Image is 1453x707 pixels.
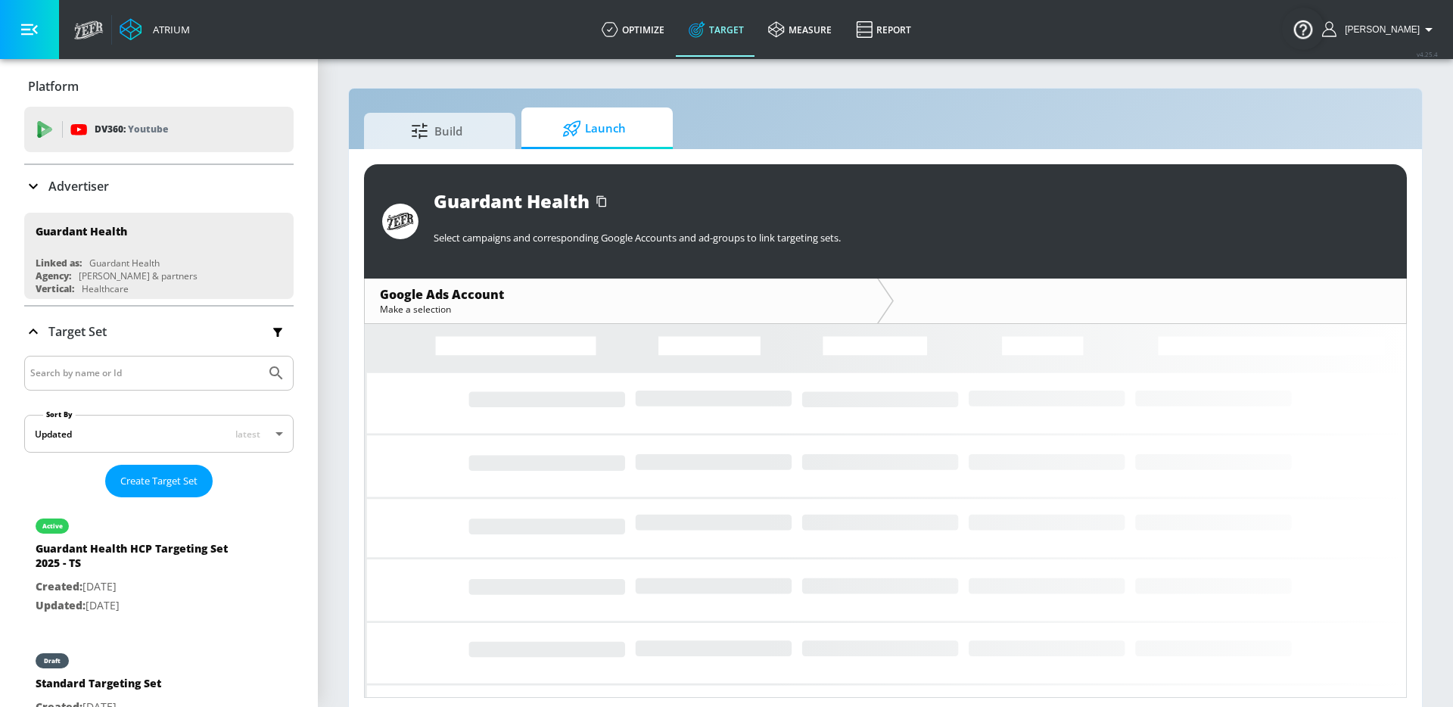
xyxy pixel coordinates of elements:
[677,2,756,57] a: Target
[1339,24,1420,35] span: login as: anthony.rios@zefr.com
[36,257,82,269] div: Linked as:
[36,224,127,238] div: Guardant Health
[36,541,247,578] div: Guardant Health HCP Targeting Set 2025 - TS
[36,578,247,596] p: [DATE]
[844,2,923,57] a: Report
[95,121,168,138] p: DV360:
[235,428,260,441] span: latest
[36,269,71,282] div: Agency:
[89,257,160,269] div: Guardant Health
[1322,20,1438,39] button: [PERSON_NAME]
[48,178,109,195] p: Advertiser
[434,188,590,213] div: Guardant Health
[537,111,652,147] span: Launch
[35,428,72,441] div: Updated
[434,231,1389,244] p: Select campaigns and corresponding Google Accounts and ad-groups to link targeting sets.
[380,286,862,303] div: Google Ads Account
[24,107,294,152] div: DV360: Youtube
[36,598,86,612] span: Updated:
[365,279,877,323] div: Google Ads AccountMake a selection
[105,465,213,497] button: Create Target Set
[1417,50,1438,58] span: v 4.25.4
[42,522,63,530] div: active
[44,657,61,665] div: draft
[590,2,677,57] a: optimize
[24,503,294,626] div: activeGuardant Health HCP Targeting Set 2025 - TSCreated:[DATE]Updated:[DATE]
[24,65,294,107] div: Platform
[48,323,107,340] p: Target Set
[24,213,294,299] div: Guardant HealthLinked as:Guardant HealthAgency:[PERSON_NAME] & partnersVertical:Healthcare
[128,121,168,137] p: Youtube
[380,303,862,316] div: Make a selection
[120,472,198,490] span: Create Target Set
[1282,8,1324,50] button: Open Resource Center
[24,165,294,207] div: Advertiser
[82,282,129,295] div: Healthcare
[120,18,190,41] a: Atrium
[24,307,294,357] div: Target Set
[36,676,161,698] div: Standard Targeting Set
[30,363,260,383] input: Search by name or Id
[28,78,79,95] p: Platform
[756,2,844,57] a: measure
[36,596,247,615] p: [DATE]
[36,579,82,593] span: Created:
[36,282,74,295] div: Vertical:
[43,410,76,419] label: Sort By
[147,23,190,36] div: Atrium
[379,113,494,149] span: Build
[79,269,198,282] div: [PERSON_NAME] & partners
